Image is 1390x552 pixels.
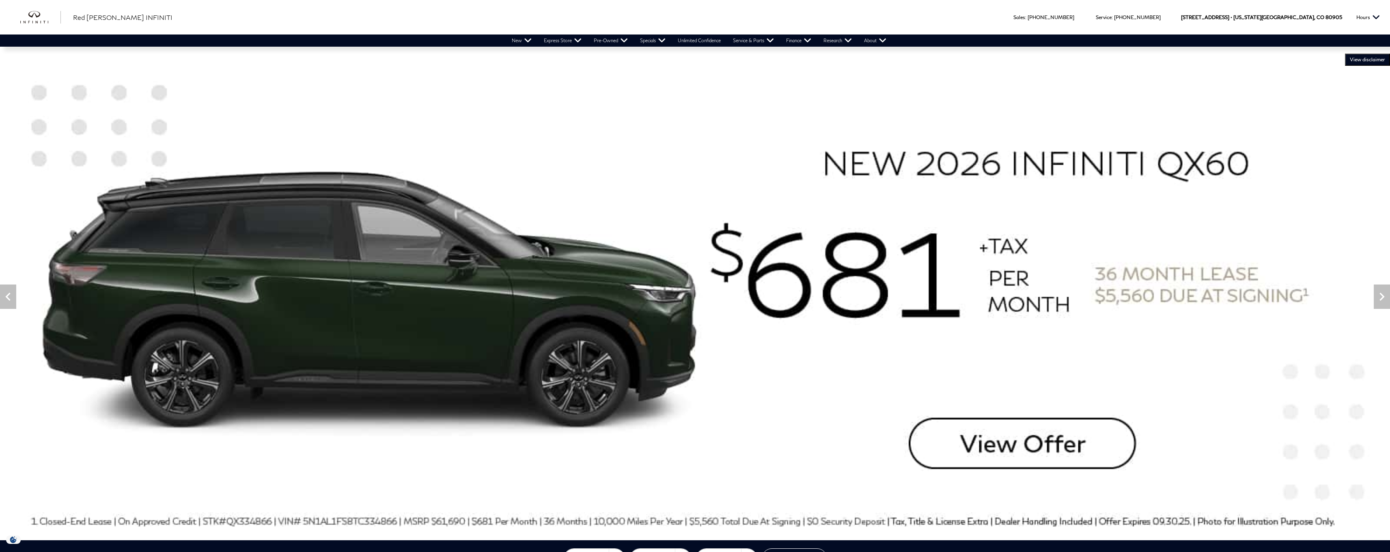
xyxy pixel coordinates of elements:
span: Go to slide 7 [691,525,699,533]
section: Click to Open Cookie Consent Modal [4,535,23,544]
a: Red [PERSON_NAME] INFINITI [73,13,172,22]
span: Go to slide 5 [668,525,677,533]
button: VIEW DISCLAIMER [1345,54,1390,66]
a: [PHONE_NUMBER] [1114,14,1161,20]
a: [STREET_ADDRESS] • [US_STATE][GEOGRAPHIC_DATA], CO 80905 [1181,14,1342,20]
a: Specials [634,34,672,47]
span: Go to slide 9 [714,525,722,533]
a: Research [817,34,858,47]
span: Go to slide 3 [646,525,654,533]
span: Go to slide 6 [680,525,688,533]
span: Go to slide 1 [623,525,631,533]
span: Go to slide 4 [657,525,665,533]
a: [PHONE_NUMBER] [1028,14,1074,20]
span: Go to slide 12 [748,525,756,533]
span: Go to slide 13 [759,525,767,533]
a: Finance [780,34,817,47]
span: Go to slide 8 [703,525,711,533]
span: Red [PERSON_NAME] INFINITI [73,13,172,21]
a: Unlimited Confidence [672,34,727,47]
span: : [1112,14,1113,20]
a: Express Store [538,34,588,47]
a: Service & Parts [727,34,780,47]
span: Go to slide 10 [725,525,733,533]
img: INFINITI [20,11,61,24]
a: infiniti [20,11,61,24]
span: VIEW DISCLAIMER [1350,56,1385,63]
span: Go to slide 2 [634,525,642,533]
div: Next [1374,285,1390,309]
img: Opt-Out Icon [4,535,23,544]
span: : [1025,14,1026,20]
span: Go to slide 11 [737,525,745,533]
span: Sales [1013,14,1025,20]
a: Pre-Owned [588,34,634,47]
a: About [858,34,892,47]
nav: Main Navigation [506,34,892,47]
a: New [506,34,538,47]
span: Service [1096,14,1112,20]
